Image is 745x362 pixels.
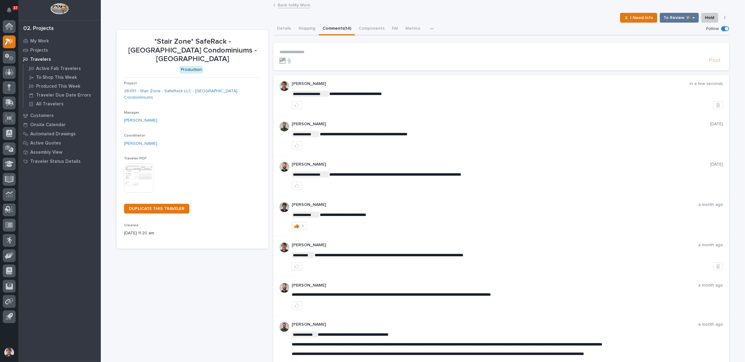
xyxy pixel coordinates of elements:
[302,224,304,228] div: 1
[18,55,101,64] a: Travelers
[710,162,723,167] p: [DATE]
[36,84,80,89] p: Produced This Week
[273,23,295,35] button: Details
[124,157,147,160] span: Traveler PDF
[279,122,289,131] img: AATXAJw4slNr5ea0WduZQVIpKGhdapBAGQ9xVsOeEvl5=s96-c
[279,162,289,172] img: AGNmyxaji213nCK4JzPdPN3H3CMBhXDSA2tJ_sy3UIa5=s96-c
[292,202,698,207] p: [PERSON_NAME]
[18,138,101,148] a: Active Quotes
[279,322,289,332] img: AATXAJw4slNr5ea0WduZQVIpKGhdapBAGQ9xVsOeEvl5=s96-c
[24,64,101,73] a: Active Fab Travelers
[30,38,49,44] p: My Work
[319,23,355,35] button: Comments (14)
[129,207,184,211] span: DUPLICATE THIS TRAVELER
[124,82,137,85] span: Project
[713,101,723,109] button: Delete post
[30,150,62,155] p: Assembly View
[279,202,289,212] img: AOh14Gjx62Rlbesu-yIIyH4c_jqdfkUZL5_Os84z4H1p=s96-c
[279,81,289,91] img: AOh14GhWdCmNGdrYYOPqe-VVv6zVZj5eQYWy4aoH1XOH=s96-c
[36,75,77,80] p: To Shop This Week
[30,141,61,146] p: Active Quotes
[24,100,101,108] a: All Travelers
[30,113,54,119] p: Customers
[292,302,302,309] button: like this post
[23,25,54,32] div: 02. Projects
[713,262,723,270] button: Delete post
[292,182,302,190] button: like this post
[705,14,714,21] span: Hold
[124,111,139,115] span: Manager
[124,117,157,124] a: [PERSON_NAME]
[292,122,710,127] p: [PERSON_NAME]
[124,204,189,214] a: DUPLICATE THIS TRAVELER
[279,243,289,252] img: AOh14GhWdCmNGdrYYOPqe-VVv6zVZj5eQYWy4aoH1XOH=s96-c
[3,346,16,359] button: users-avatar
[388,23,402,35] button: FAI
[36,93,91,98] p: Traveler Due Date Errors
[18,157,101,166] a: Traveler Status Details
[698,283,723,288] p: a month ago
[709,57,721,64] span: Post
[124,37,261,64] p: *Stair Zone* SafeRack - [GEOGRAPHIC_DATA] Condominiums - [GEOGRAPHIC_DATA]
[292,322,698,327] p: [PERSON_NAME]
[690,81,723,86] p: in a few seconds
[24,82,101,90] a: Produced This Week
[124,88,261,101] a: 26491 - Stair Zone - SafeRack LLC - [GEOGRAPHIC_DATA] Condominiums
[292,243,698,248] p: [PERSON_NAME]
[180,66,203,74] div: Production
[292,283,698,288] p: [PERSON_NAME]
[278,1,310,8] a: Back toMy Work
[30,131,76,137] p: Automated Drawings
[36,66,81,71] p: Active Fab Travelers
[664,14,695,21] span: To Review 👨‍🏭 →
[24,73,101,82] a: To Shop This Week
[620,13,657,23] button: ⏳ I Need Info
[50,3,68,14] img: Workspace Logo
[698,322,723,327] p: a month ago
[30,122,66,128] p: Onsite Calendar
[295,23,319,35] button: Shipping
[701,13,718,23] button: Hold
[124,230,261,236] p: [DATE] 11:20 am
[292,101,302,109] button: like this post
[707,57,723,64] button: Post
[30,159,81,164] p: Traveler Status Details
[24,91,101,99] a: Traveler Due Date Errors
[18,148,101,157] a: Assembly View
[8,7,16,17] div: Notifications37
[355,23,388,35] button: Components
[18,111,101,120] a: Customers
[698,202,723,207] p: a month ago
[710,122,723,127] p: [DATE]
[292,262,302,270] button: like this post
[124,224,138,227] span: Created
[706,26,719,31] p: Follow
[13,6,17,10] p: 37
[18,129,101,138] a: Automated Drawings
[292,141,302,149] button: like this post
[30,48,48,53] p: Projects
[698,243,723,248] p: a month ago
[30,57,51,62] p: Travelers
[18,120,101,129] a: Onsite Calendar
[3,4,16,16] button: Notifications
[18,46,101,55] a: Projects
[279,283,289,293] img: AGNmyxaji213nCK4JzPdPN3H3CMBhXDSA2tJ_sy3UIa5=s96-c
[292,222,306,230] button: 1
[36,101,64,107] p: All Travelers
[124,141,157,147] a: [PERSON_NAME]
[624,14,653,21] span: ⏳ I Need Info
[124,134,145,137] span: Coordinator
[402,23,424,35] button: Metrics
[292,162,710,167] p: [PERSON_NAME]
[292,81,690,86] p: [PERSON_NAME]
[18,36,101,46] a: My Work
[660,13,699,23] button: To Review 👨‍🏭 →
